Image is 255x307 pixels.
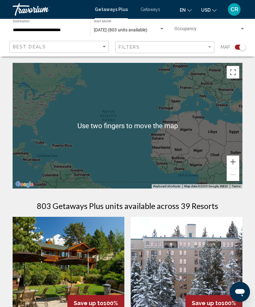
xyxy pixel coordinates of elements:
[74,300,104,306] span: Save up to
[14,180,35,189] a: Open this area in Google Maps (opens a new window)
[13,3,88,16] a: Travorium
[119,45,140,50] span: Filters
[230,282,250,302] iframe: Button to launch messaging window
[184,184,228,188] span: Map data ©2025 Google, INEGI
[94,27,147,32] span: [DATE] (803 units available)
[13,44,46,49] span: Best Deals
[95,7,128,12] a: Getaways Plus
[14,180,35,189] img: Google
[230,6,238,13] span: CR
[227,168,239,181] button: Zoom out
[115,41,215,54] button: Filter
[37,201,218,211] h1: 803 Getaways Plus units available across 39 Resorts
[153,184,180,189] button: Keyboard shortcuts
[221,43,230,52] span: Map
[140,7,160,12] a: Getaways
[192,300,222,306] span: Save up to
[226,3,242,16] button: User Menu
[13,44,107,50] mat-select: Sort by
[227,156,239,168] button: Zoom in
[180,5,192,14] button: Change language
[201,5,217,14] button: Change currency
[227,66,239,79] button: Toggle fullscreen view
[180,8,186,13] span: en
[201,8,211,13] span: USD
[232,184,241,188] a: Terms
